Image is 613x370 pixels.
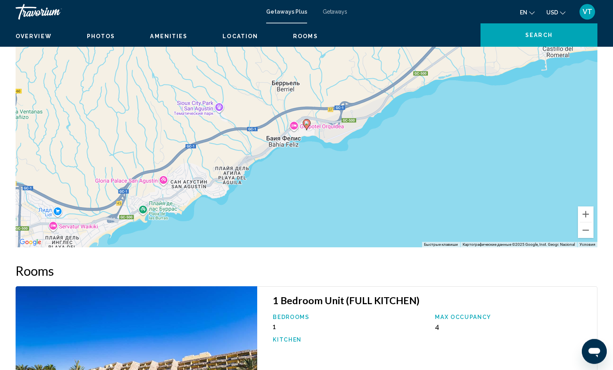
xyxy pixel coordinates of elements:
[16,4,258,19] a: Travorium
[87,33,115,40] button: Photos
[273,314,427,320] p: Bedrooms
[293,33,318,40] button: Rooms
[546,7,565,18] button: Change currency
[293,33,318,39] span: Rooms
[582,339,607,364] iframe: Кнопка запуска окна обмена сообщениями
[16,33,52,40] button: Overview
[435,322,439,331] span: 4
[525,32,553,39] span: Search
[578,222,594,238] button: Уменьшить
[16,33,52,39] span: Overview
[583,8,592,16] span: VT
[463,242,575,247] span: Картографические данные ©2025 Google, Inst. Geogr. Nacional
[273,294,589,306] h3: 1 Bedroom Unit (FULL KITCHEN)
[18,237,43,247] img: Google
[18,237,43,247] a: Открыть эту область в Google Картах (в новом окне)
[546,9,558,16] span: USD
[16,263,597,278] h2: Rooms
[520,7,535,18] button: Change language
[150,33,187,39] span: Amenities
[223,33,258,40] button: Location
[223,33,258,39] span: Location
[266,9,307,15] a: Getaways Plus
[273,337,427,343] p: Kitchen
[481,23,597,47] button: Search
[87,33,115,39] span: Photos
[435,314,589,320] p: Max Occupancy
[577,4,597,20] button: User Menu
[273,322,276,331] span: 1
[323,9,347,15] a: Getaways
[578,206,594,222] button: Увеличить
[424,242,458,247] button: Быстрые клавиши
[150,33,187,40] button: Amenities
[579,242,595,247] a: Условия
[520,9,527,16] span: en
